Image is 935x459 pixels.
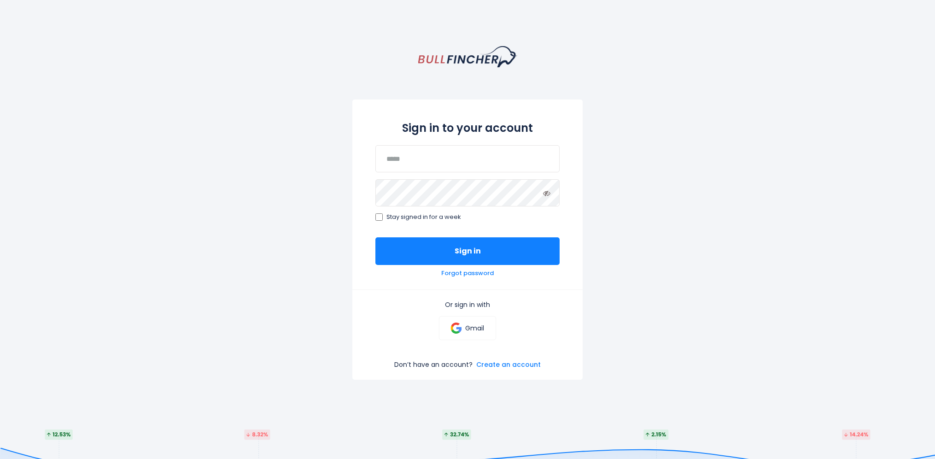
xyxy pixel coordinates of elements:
[375,237,560,265] button: Sign in
[465,324,484,332] p: Gmail
[418,46,517,67] a: homepage
[375,300,560,309] p: Or sign in with
[441,270,494,277] a: Forgot password
[476,360,541,369] a: Create an account
[394,360,473,369] p: Don’t have an account?
[375,213,383,221] input: Stay signed in for a week
[386,213,461,221] span: Stay signed in for a week
[375,120,560,136] h2: Sign in to your account
[439,316,496,340] a: Gmail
